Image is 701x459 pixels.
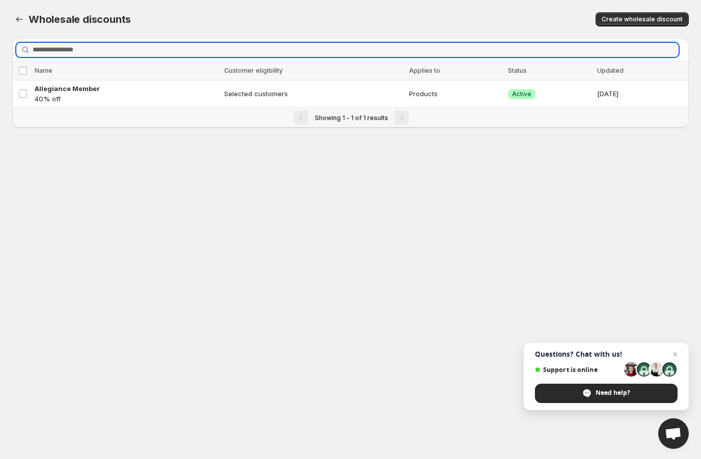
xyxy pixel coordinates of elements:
button: Create wholesale discount [596,12,689,26]
a: Allegiance Member [35,83,218,94]
span: Active [512,90,531,98]
span: Status [508,67,527,74]
span: Wholesale discounts [29,13,131,25]
span: Close chat [669,348,681,360]
span: Questions? Chat with us! [535,350,678,358]
span: Allegiance Member [35,84,100,93]
div: Need help? [535,384,678,403]
span: Need help? [596,388,630,397]
span: Updated [597,67,624,74]
td: Selected customers [221,80,407,107]
span: Create wholesale discount [602,15,683,23]
span: Support is online [535,366,621,374]
div: Open chat [658,418,689,449]
span: Applies to [409,67,440,74]
td: [DATE] [594,80,689,107]
p: 40% off [35,94,218,104]
td: Products [406,80,505,107]
nav: Pagination [12,107,689,128]
span: Customer eligibility [224,67,283,74]
span: Name [35,67,52,74]
span: Showing 1 - 1 of 1 results [315,114,388,122]
button: Back to dashboard [12,12,26,26]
